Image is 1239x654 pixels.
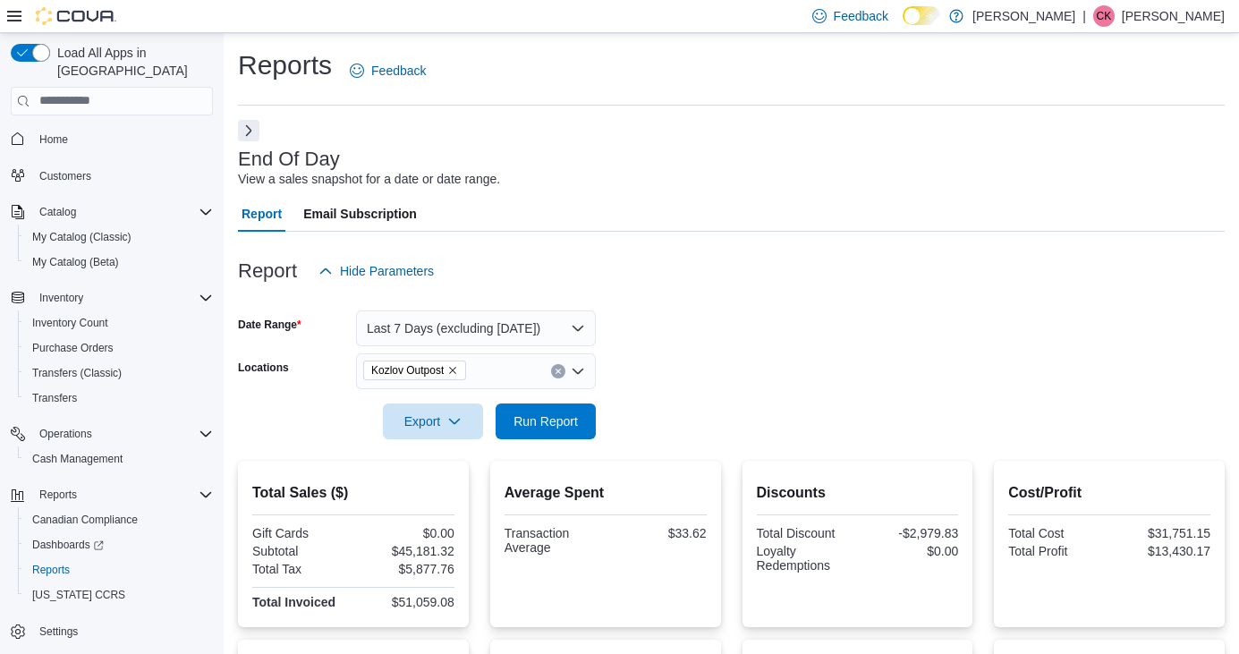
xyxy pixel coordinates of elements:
div: Total Tax [252,562,350,576]
button: Clear input [551,364,565,378]
a: Purchase Orders [25,337,121,359]
span: Purchase Orders [32,341,114,355]
div: Subtotal [252,544,350,558]
div: $33.62 [609,526,707,540]
span: Feedback [834,7,888,25]
a: Dashboards [18,532,220,557]
div: $0.00 [861,544,958,558]
div: Total Profit [1008,544,1106,558]
span: Canadian Compliance [25,509,213,531]
h3: End Of Day [238,149,340,170]
a: Customers [32,166,98,187]
span: Customers [39,169,91,183]
span: Home [39,132,68,147]
span: Report [242,196,282,232]
span: Settings [32,620,213,642]
a: [US_STATE] CCRS [25,584,132,606]
button: Inventory [4,285,220,310]
h2: Average Spent [505,482,707,504]
span: Purchase Orders [25,337,213,359]
button: Catalog [32,201,83,223]
button: Cash Management [18,446,220,471]
button: Remove Kozlov Outpost from selection in this group [447,365,458,376]
h2: Cost/Profit [1008,482,1210,504]
span: Email Subscription [303,196,417,232]
span: Kozlov Outpost [371,361,444,379]
div: $13,430.17 [1113,544,1210,558]
span: Dark Mode [903,25,904,26]
button: Operations [4,421,220,446]
input: Dark Mode [903,6,940,25]
span: Reports [39,488,77,502]
a: My Catalog (Classic) [25,226,139,248]
span: Reports [32,563,70,577]
span: My Catalog (Beta) [32,255,119,269]
button: Transfers [18,386,220,411]
span: Export [394,403,472,439]
span: Operations [32,423,213,445]
a: Settings [32,621,85,642]
div: Gift Cards [252,526,350,540]
div: Total Discount [757,526,854,540]
button: Transfers (Classic) [18,361,220,386]
span: Catalog [32,201,213,223]
div: View a sales snapshot for a date or date range. [238,170,500,189]
span: CK [1097,5,1112,27]
a: Canadian Compliance [25,509,145,531]
button: Run Report [496,403,596,439]
button: Home [4,126,220,152]
a: Inventory Count [25,312,115,334]
a: My Catalog (Beta) [25,251,126,273]
span: Canadian Compliance [32,513,138,527]
button: Inventory [32,287,90,309]
button: My Catalog (Classic) [18,225,220,250]
div: Total Cost [1008,526,1106,540]
div: $5,877.76 [357,562,454,576]
h2: Discounts [757,482,959,504]
p: [PERSON_NAME] [972,5,1075,27]
span: Dashboards [25,534,213,556]
span: Catalog [39,205,76,219]
span: Hide Parameters [340,262,434,280]
button: Last 7 Days (excluding [DATE]) [356,310,596,346]
div: Loyalty Redemptions [757,544,854,573]
a: Home [32,129,75,150]
button: Inventory Count [18,310,220,335]
span: Inventory [32,287,213,309]
button: Export [383,403,483,439]
a: Transfers [25,387,84,409]
img: Cova [36,7,116,25]
p: | [1082,5,1086,27]
button: Next [238,120,259,141]
div: -$2,979.83 [861,526,958,540]
span: Transfers (Classic) [25,362,213,384]
span: Reports [25,559,213,581]
button: Operations [32,423,99,445]
span: Transfers [25,387,213,409]
button: Canadian Compliance [18,507,220,532]
span: Transfers [32,391,77,405]
span: Inventory Count [32,316,108,330]
a: Feedback [343,53,433,89]
button: Hide Parameters [311,253,441,289]
div: $0.00 [357,526,454,540]
span: Inventory [39,291,83,305]
span: Transfers (Classic) [32,366,122,380]
a: Reports [25,559,77,581]
span: Cash Management [32,452,123,466]
button: Reports [4,482,220,507]
a: Dashboards [25,534,111,556]
label: Date Range [238,318,301,332]
span: My Catalog (Classic) [25,226,213,248]
button: Catalog [4,200,220,225]
h1: Reports [238,47,332,83]
button: My Catalog (Beta) [18,250,220,275]
span: Run Report [513,412,578,430]
span: [US_STATE] CCRS [32,588,125,602]
span: Load All Apps in [GEOGRAPHIC_DATA] [50,44,213,80]
span: My Catalog (Beta) [25,251,213,273]
h2: Total Sales ($) [252,482,454,504]
span: Dashboards [32,538,104,552]
label: Locations [238,361,289,375]
span: Settings [39,624,78,639]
